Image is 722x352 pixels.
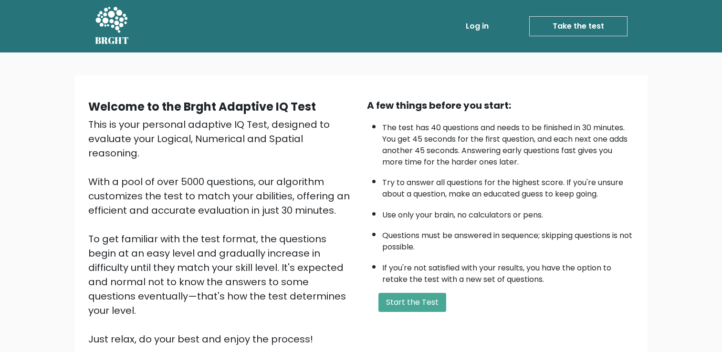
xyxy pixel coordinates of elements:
b: Welcome to the Brght Adaptive IQ Test [88,99,316,114]
li: The test has 40 questions and needs to be finished in 30 minutes. You get 45 seconds for the firs... [382,117,634,168]
button: Start the Test [378,293,446,312]
li: Questions must be answered in sequence; skipping questions is not possible. [382,225,634,253]
h5: BRGHT [95,35,129,46]
div: A few things before you start: [367,98,634,113]
li: Try to answer all questions for the highest score. If you're unsure about a question, make an edu... [382,172,634,200]
div: This is your personal adaptive IQ Test, designed to evaluate your Logical, Numerical and Spatial ... [88,117,356,346]
a: Take the test [529,16,628,36]
a: BRGHT [95,4,129,49]
a: Log in [462,17,492,36]
li: If you're not satisfied with your results, you have the option to retake the test with a new set ... [382,258,634,285]
li: Use only your brain, no calculators or pens. [382,205,634,221]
